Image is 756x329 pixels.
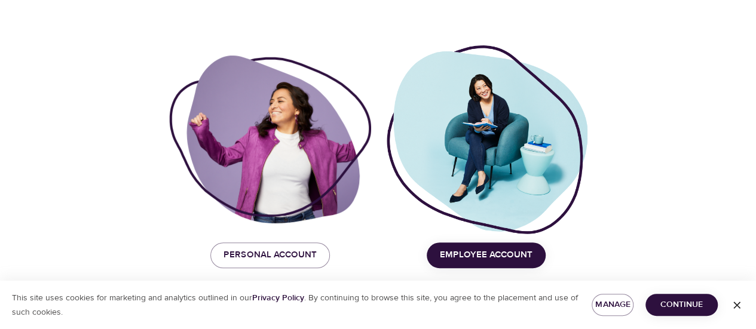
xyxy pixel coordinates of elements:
[440,247,532,263] span: Employee Account
[224,247,317,263] span: Personal Account
[252,293,304,303] a: Privacy Policy
[655,297,708,312] span: Continue
[210,242,330,267] button: Personal Account
[427,242,546,267] button: Employee Account
[601,297,624,312] span: Manage
[592,294,633,316] button: Manage
[645,294,718,316] button: Continue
